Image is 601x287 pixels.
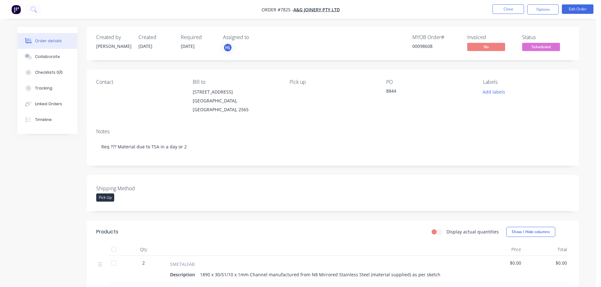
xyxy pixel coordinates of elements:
div: Linked Orders [35,101,62,107]
div: 8844 [386,88,465,96]
span: No [467,43,505,51]
div: 1890 x 30/51/10 x 1mm Channel manufactured from N8 Mirrored Stainless Steel (material supplied) a... [197,270,443,279]
div: Bill to [193,79,279,85]
button: Add labels [479,88,508,96]
div: Contact [96,79,183,85]
div: Price [478,243,524,256]
div: [GEOGRAPHIC_DATA], [GEOGRAPHIC_DATA], 2565 [193,96,279,114]
span: Order #7825 - [262,7,293,13]
img: Factory [11,5,21,14]
div: Created by [96,34,131,40]
div: Required [181,34,215,40]
label: Shipping Method [96,185,175,192]
div: Pick Up [96,193,114,202]
div: [STREET_ADDRESS] [193,88,279,96]
button: Options [527,4,559,14]
div: Products [96,228,118,236]
div: Status [522,34,569,40]
div: MYOB Order # [412,34,460,40]
div: [STREET_ADDRESS][GEOGRAPHIC_DATA], [GEOGRAPHIC_DATA], 2565 [193,88,279,114]
div: Pick up [290,79,376,85]
span: [DATE] [138,43,152,49]
div: Req ??? Material due to TSA in a day or 2 [96,137,569,156]
button: Timeline [17,112,77,128]
div: Created [138,34,173,40]
button: Show / Hide columns [506,227,555,237]
div: Collaborate [35,54,60,60]
button: Collaborate [17,49,77,65]
div: [PERSON_NAME] [96,43,131,49]
iframe: Intercom live chat [580,266,595,281]
span: [DATE] [181,43,195,49]
button: Checklists 0/0 [17,65,77,80]
div: 00098608 [412,43,460,49]
div: PO [386,79,473,85]
span: Scheduled [522,43,560,51]
span: $0.00 [526,260,567,266]
div: Total [524,243,569,256]
div: Notes [96,129,569,135]
div: Order details [35,38,62,44]
a: A&G Joinery Pty Ltd [293,7,340,13]
span: 2 [142,260,145,266]
div: Tracking [35,85,52,91]
button: Close [492,4,524,14]
button: Linked Orders [17,96,77,112]
button: Order details [17,33,77,49]
label: Display actual quantities [446,228,499,235]
div: Assigned to [223,34,286,40]
div: Labels [483,79,569,85]
div: Qty [125,243,162,256]
div: Description [170,270,197,279]
div: Checklists 0/0 [35,70,63,75]
span: $0.00 [480,260,521,266]
button: Tracking [17,80,77,96]
button: Scheduled [522,43,560,52]
div: Invoiced [467,34,515,40]
div: Timeline [35,117,52,123]
button: Edit Order [562,4,593,14]
span: SMETALFAB [170,261,195,267]
button: HL [223,43,233,52]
